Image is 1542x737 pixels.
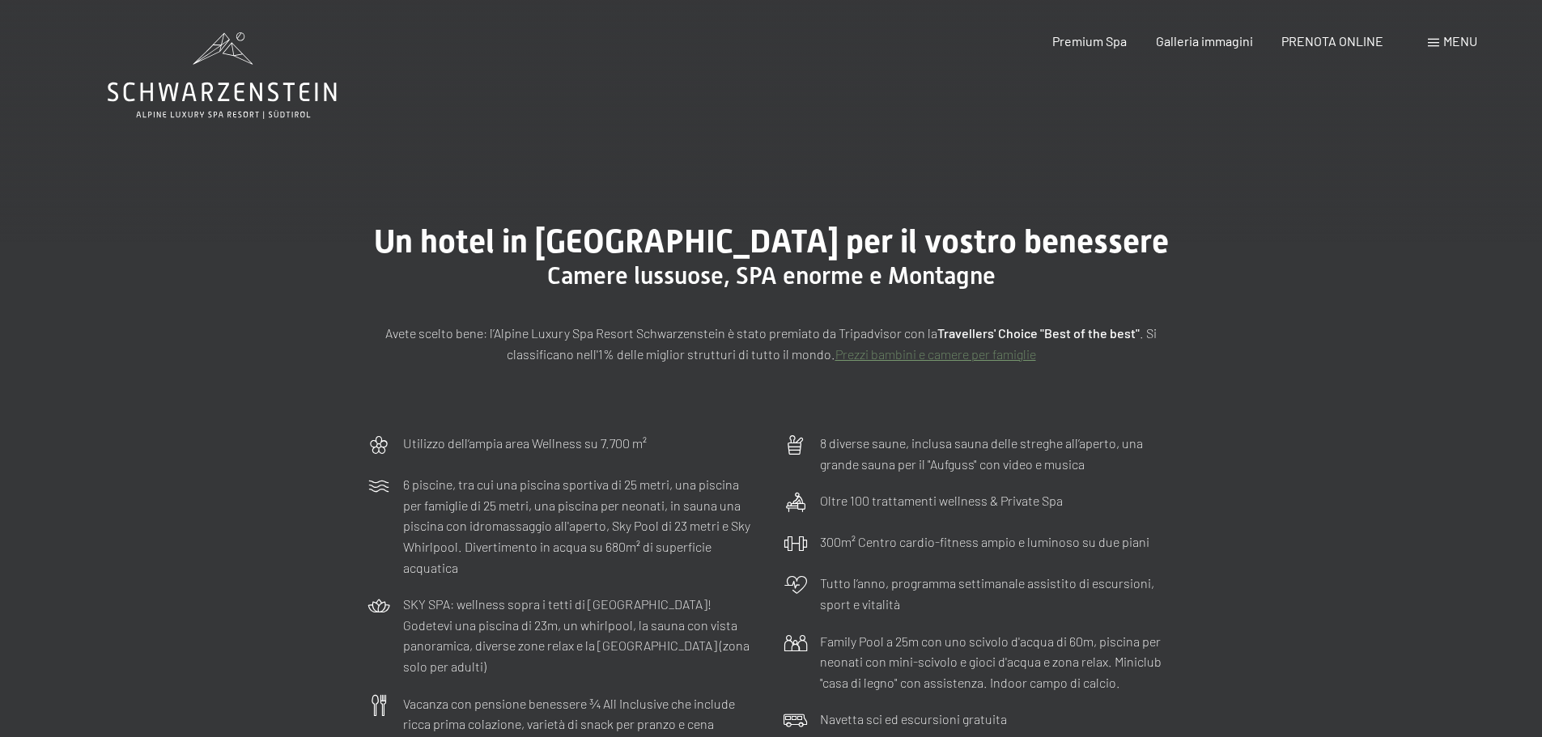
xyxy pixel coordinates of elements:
[403,594,759,676] p: SKY SPA: wellness sopra i tetti di [GEOGRAPHIC_DATA]! Godetevi una piscina di 23m, un whirlpool, ...
[820,490,1063,511] p: Oltre 100 trattamenti wellness & Private Spa
[835,346,1036,362] a: Prezzi bambini e camere per famiglie
[1156,33,1253,49] a: Galleria immagini
[374,222,1169,260] span: Un hotel in [GEOGRAPHIC_DATA] per il vostro benessere
[1281,33,1383,49] a: PRENOTA ONLINE
[1052,33,1127,49] a: Premium Spa
[403,433,647,454] p: Utilizzo dell‘ampia area Wellness su 7.700 m²
[403,474,759,578] p: 6 piscine, tra cui una piscina sportiva di 25 metri, una piscina per famiglie di 25 metri, una pi...
[547,261,996,290] span: Camere lussuose, SPA enorme e Montagne
[937,325,1140,341] strong: Travellers' Choice "Best of the best"
[1443,33,1477,49] span: Menu
[367,323,1176,364] p: Avete scelto bene: l’Alpine Luxury Spa Resort Schwarzenstein è stato premiato da Tripadvisor con ...
[820,433,1176,474] p: 8 diverse saune, inclusa sauna delle streghe all’aperto, una grande sauna per il "Aufguss" con vi...
[820,709,1007,730] p: Navetta sci ed escursioni gratuita
[820,631,1176,693] p: Family Pool a 25m con uno scivolo d'acqua di 60m, piscina per neonati con mini-scivolo e gioci d'...
[820,573,1176,614] p: Tutto l’anno, programma settimanale assistito di escursioni, sport e vitalità
[820,532,1149,553] p: 300m² Centro cardio-fitness ampio e luminoso su due piani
